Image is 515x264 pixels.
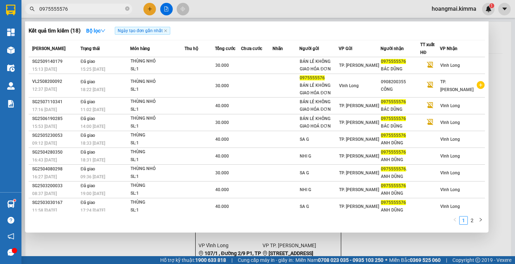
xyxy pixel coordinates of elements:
[381,106,420,113] div: BÁC DŨNG
[381,65,420,73] div: BÁC DŨNG
[339,154,379,159] span: TP. [PERSON_NAME]
[339,63,379,68] span: TP. [PERSON_NAME]
[39,5,124,13] input: Tìm tên, số ĐT hoặc mã đơn
[4,39,49,46] li: VP Vĩnh Long
[440,137,460,142] span: Vĩnh Long
[339,170,379,175] span: TP. [PERSON_NAME]
[80,191,105,196] span: 19:00 [DATE]
[131,182,184,190] div: THÙNG
[32,182,78,190] div: SG2503200033
[32,199,78,206] div: SG2503030167
[476,216,485,225] button: right
[131,206,184,214] div: SL: 1
[125,6,129,11] span: close-circle
[32,78,78,85] div: VL2508200092
[130,46,150,51] span: Món hàng
[381,46,404,51] span: Người nhận
[381,183,406,188] span: 0975555576
[381,166,406,171] span: 0975555576
[30,6,35,11] span: search
[131,86,184,94] div: SL: 1
[6,5,15,15] img: logo-vxr
[80,25,111,36] button: Bộ lọcdown
[7,100,15,108] img: solution-icon
[477,81,485,89] span: plus-circle
[32,98,78,106] div: SG2507110341
[273,46,283,51] span: Nhãn
[80,67,105,72] span: 15:25 [DATE]
[4,48,42,69] b: 107/1 , Đường 2/9 P1, TP Vĩnh Long
[32,191,57,196] span: 08:37 [DATE]
[339,120,379,125] span: TP. [PERSON_NAME]
[381,206,420,214] div: ANH DŨNG
[440,103,460,108] span: Vĩnh Long
[451,216,459,225] button: left
[381,173,420,180] div: ANH DŨNG
[381,78,420,86] div: 0908200355
[215,187,229,192] span: 40.000
[32,208,57,213] span: 11:58 [DATE]
[453,218,457,222] span: left
[300,98,338,113] div: BÁN LẺ KHÔNG GIAO HÓA ĐƠN
[300,203,338,210] div: SA G
[131,190,184,198] div: SL: 1
[131,131,184,139] div: THÙNG
[164,29,167,33] span: close
[8,249,14,256] span: message
[32,149,78,156] div: SG2504280350
[440,154,460,159] span: Vĩnh Long
[4,4,104,30] li: [PERSON_NAME] - 0931936768
[215,83,229,88] span: 30.000
[451,216,459,225] li: Previous Page
[476,216,485,225] li: Next Page
[32,115,78,123] div: SG2506190285
[80,133,95,138] span: Đã giao
[440,63,460,68] span: Vĩnh Long
[215,46,235,51] span: Tổng cước
[7,29,15,36] img: dashboard-icon
[215,63,229,68] span: 30.000
[80,124,105,129] span: 14:00 [DATE]
[7,46,15,54] img: warehouse-icon
[339,83,359,88] span: Vĩnh Long
[339,103,379,108] span: TP. [PERSON_NAME]
[131,78,184,86] div: THÙNG NHỎ
[459,216,468,225] li: 1
[29,27,80,35] h3: Kết quả tìm kiếm ( 18 )
[468,216,476,224] a: 2
[131,148,184,156] div: THÙNG
[32,174,57,179] span: 16:27 [DATE]
[100,28,106,33] span: down
[215,103,229,108] span: 40.000
[80,166,95,171] span: Đã giao
[32,132,78,139] div: SG2505230053
[215,170,229,175] span: 30.000
[381,156,420,164] div: ANH DŨNG
[131,199,184,206] div: THÙNG
[7,200,15,208] img: warehouse-icon
[131,106,184,114] div: SL: 1
[215,137,229,142] span: 40.000
[4,4,29,29] img: logo.jpg
[32,58,78,65] div: SG2509140179
[49,39,95,54] li: VP TP. [PERSON_NAME]
[300,115,338,130] div: BÁN LẺ KHÔNG GIAO HOÁ ĐƠN
[32,107,57,112] span: 17:16 [DATE]
[460,216,467,224] a: 1
[300,169,338,177] div: SA G
[300,82,338,97] div: BÁN LẺ KHÔNG GIAO HÓA ĐƠN
[7,64,15,72] img: warehouse-icon
[131,123,184,130] div: SL: 1
[381,165,420,173] div: .
[131,156,184,164] div: SL: 1
[381,150,406,155] span: 0975555576
[440,79,474,92] span: TP. [PERSON_NAME]
[468,216,476,225] li: 2
[420,42,435,55] span: TT xuất HĐ
[381,200,406,205] span: 0975555576
[381,190,420,197] div: ANH DŨNG
[4,48,9,53] span: environment
[300,75,325,80] span: 0975555576
[32,67,57,72] span: 15:13 [DATE]
[80,158,105,163] span: 18:31 [DATE]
